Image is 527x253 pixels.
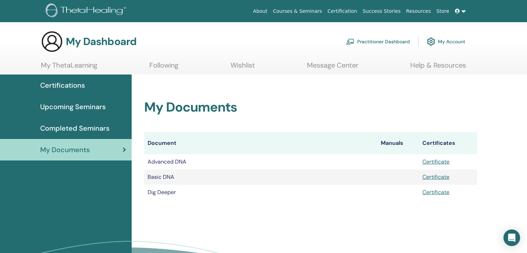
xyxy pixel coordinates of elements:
[346,34,410,49] a: Practitioner Dashboard
[307,61,358,75] a: Message Center
[410,61,466,75] a: Help & Resources
[66,35,137,48] h3: My Dashboard
[422,158,449,165] a: Certificate
[360,5,403,18] a: Success Stories
[149,61,178,75] a: Following
[144,169,377,185] td: Basic DNA
[422,173,449,181] a: Certificate
[144,154,377,169] td: Advanced DNA
[144,132,377,154] th: Document
[422,189,449,196] a: Certificate
[41,61,97,75] a: My ThetaLearning
[325,5,360,18] a: Certification
[41,30,63,53] img: generic-user-icon.jpg
[40,145,90,155] span: My Documents
[40,102,106,112] span: Upcoming Seminars
[419,132,477,154] th: Certificates
[434,5,452,18] a: Store
[346,38,354,45] img: chalkboard-teacher.svg
[46,3,129,19] img: logo.png
[503,229,520,246] div: Open Intercom Messenger
[427,36,435,47] img: cog.svg
[427,34,465,49] a: My Account
[270,5,325,18] a: Courses & Seminars
[40,123,109,133] span: Completed Seminars
[230,61,255,75] a: Wishlist
[40,80,85,90] span: Certifications
[403,5,434,18] a: Resources
[144,99,477,115] h2: My Documents
[377,132,419,154] th: Manuals
[144,185,377,200] td: Dig Deeper
[250,5,270,18] a: About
